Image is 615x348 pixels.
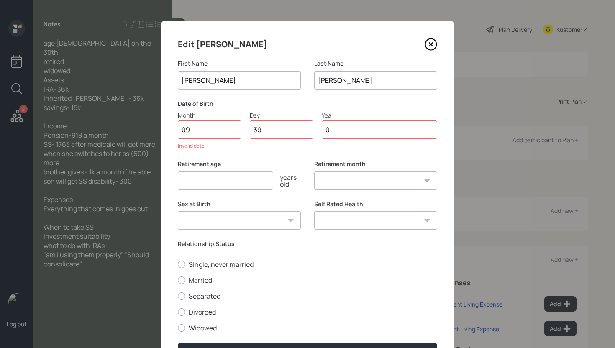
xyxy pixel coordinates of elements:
[322,120,437,139] input: Year
[250,120,313,139] input: Day
[273,174,301,187] div: years old
[178,38,267,51] h4: Edit [PERSON_NAME]
[178,160,301,168] label: Retirement age
[178,200,301,208] label: Sex at Birth
[314,200,437,208] label: Self Rated Health
[178,292,437,301] label: Separated
[178,307,437,317] label: Divorced
[178,100,437,108] label: Date of Birth
[178,276,437,285] label: Married
[314,59,437,68] label: Last Name
[178,59,301,68] label: First Name
[178,240,437,248] label: Relationship Status
[178,120,241,139] input: Month
[322,111,437,120] div: Year
[178,142,437,150] div: Invalid date
[178,323,437,333] label: Widowed
[178,260,437,269] label: Single, never married
[314,160,437,168] label: Retirement month
[178,111,241,120] div: Month
[250,111,313,120] div: Day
